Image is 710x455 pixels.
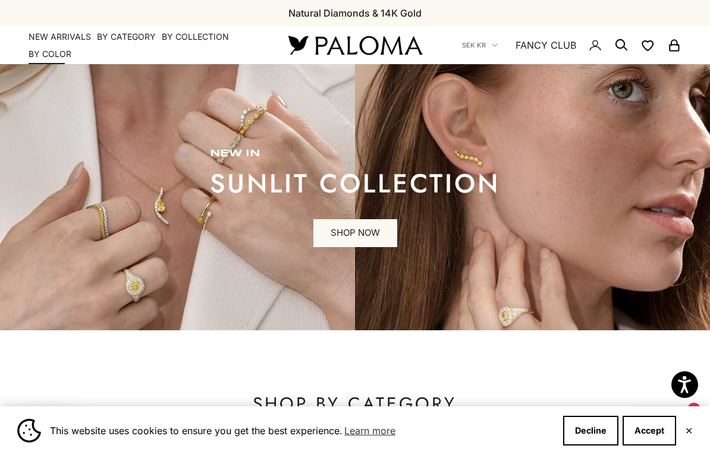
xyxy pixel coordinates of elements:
button: Close [685,427,693,434]
button: SEK kr [462,40,498,50]
summary: By Category [97,31,156,43]
img: Cookie banner [17,419,41,443]
span: SEK kr [462,40,486,50]
button: Decline [563,416,618,445]
p: new in [210,148,500,160]
a: Learn more [343,422,397,440]
a: FANCY CLUB [516,37,576,53]
p: SHOP BY CATEGORY [57,392,652,416]
summary: By Collection [162,31,229,43]
p: sunlit collection [210,172,500,195]
a: NEW ARRIVALS [29,31,91,43]
span: This website uses cookies to ensure you get the best experience. [50,422,554,440]
summary: By Color [29,48,71,60]
nav: Secondary navigation [462,26,681,64]
nav: Primary navigation [29,31,260,60]
a: SHOP NOW [313,219,397,248]
p: Natural Diamonds & 14K Gold [288,5,422,21]
button: Accept [623,416,676,445]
